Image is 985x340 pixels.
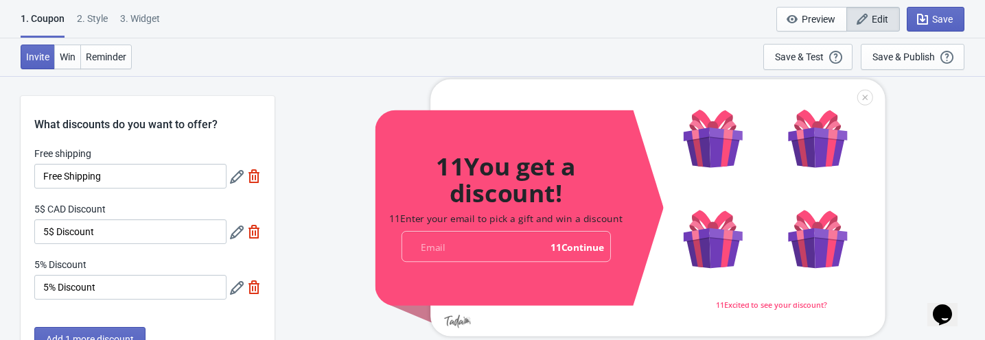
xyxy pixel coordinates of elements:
div: 2 . Style [77,12,108,36]
span: Edit [872,14,888,25]
span: Reminder [86,51,126,62]
button: Edit [846,7,900,32]
div: What discounts do you want to offer? [21,96,275,133]
iframe: chat widget [927,285,971,326]
label: Free shipping [34,147,91,160]
div: 3. Widget [120,12,160,36]
button: Win [54,45,81,69]
button: Save & Test [763,44,853,70]
div: Save & Publish [872,51,935,62]
label: 5$ CAD Discount [34,202,106,216]
button: Preview [776,7,847,32]
img: delete.svg [247,280,261,294]
button: Save & Publish [861,44,964,70]
label: 5% Discount [34,258,86,271]
span: Save [932,14,953,25]
img: delete.svg [247,225,261,239]
button: Reminder [80,45,132,69]
span: Preview [802,14,835,25]
div: 1. Coupon [21,12,65,38]
span: Win [60,51,76,62]
span: Invite [26,51,49,62]
div: Save & Test [775,51,824,62]
button: Invite [21,45,55,69]
img: delete.svg [247,169,261,183]
button: Save [907,7,964,32]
